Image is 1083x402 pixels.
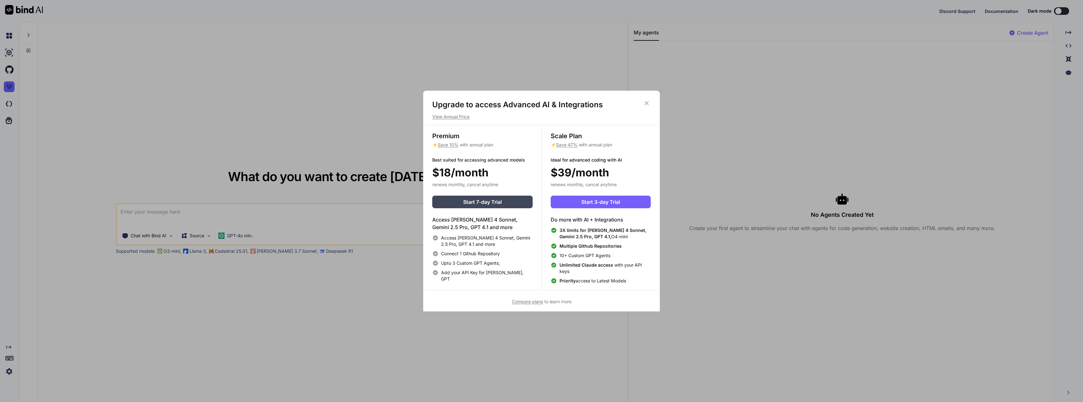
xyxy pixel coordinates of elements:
[512,299,571,304] span: to learn more
[432,157,533,163] p: Best suited for accessing advanced models
[441,260,500,266] span: Upto 3 Custom GPT Agents;
[551,132,651,140] h3: Scale Plan
[551,196,651,208] button: Start 3-day Trial
[559,262,651,275] span: with your API keys
[432,164,488,180] span: $18/month
[432,216,533,231] h4: Access [PERSON_NAME] 4 Sonnet, Gemini 2.5 Pro, GPT 4.1 and more
[551,142,651,148] p: ⚡ with annual plan
[441,235,533,247] span: Access [PERSON_NAME] 4 Sonnet, Gemini 2.5 Pro, GPT 4.1 and more
[432,182,498,187] span: renews monthly, cancel anytime
[559,228,646,239] span: 3X limits for [PERSON_NAME] 4 Sonnet, Gemini 2.5 Pro, GPT 4.1,
[559,252,610,259] span: 10+ Custom GPT Agents
[441,251,500,257] span: Connect 1 Github Repository
[432,196,533,208] button: Start 7-day Trial
[432,100,651,110] h1: Upgrade to access Advanced AI & Integrations
[551,216,651,223] h4: Do more with AI + Integrations
[432,132,533,140] h3: Premium
[551,182,617,187] span: renews monthly, cancel anytime
[432,114,651,120] p: View Annual Price
[551,157,651,163] p: Ideal for advanced coding with AI
[559,278,576,283] span: Priority
[551,164,609,180] span: $39/month
[559,278,626,284] span: access to Latest Models
[556,142,577,147] span: Save 47%
[559,243,622,249] span: Multiple Github Repositories
[559,262,614,268] span: Unlimited Claude access
[559,227,651,240] span: O4-mini
[432,142,533,148] p: ⚡ with annual plan
[581,198,620,206] span: Start 3-day Trial
[441,269,533,282] span: Add your API Key for [PERSON_NAME], GPT
[512,299,543,304] span: Compare plans
[438,142,458,147] span: Save 10%
[463,198,502,206] span: Start 7-day Trial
